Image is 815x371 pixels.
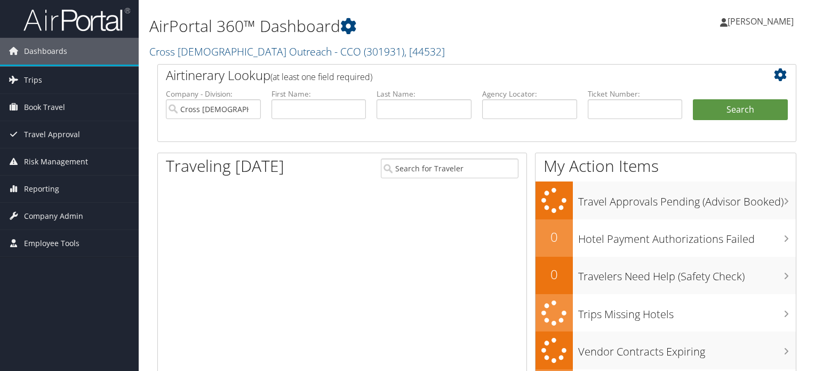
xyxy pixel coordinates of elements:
[24,38,67,65] span: Dashboards
[24,67,42,93] span: Trips
[578,302,796,322] h3: Trips Missing Hotels
[482,89,577,99] label: Agency Locator:
[536,257,796,294] a: 0Travelers Need Help (Safety Check)
[149,15,586,37] h1: AirPortal 360™ Dashboard
[149,44,445,59] a: Cross [DEMOGRAPHIC_DATA] Outreach - CCO
[536,155,796,177] h1: My Action Items
[24,176,59,202] span: Reporting
[720,5,804,37] a: [PERSON_NAME]
[536,294,796,332] a: Trips Missing Hotels
[536,228,573,246] h2: 0
[271,89,366,99] label: First Name:
[381,159,518,178] input: Search for Traveler
[404,44,445,59] span: , [ 44532 ]
[24,121,80,148] span: Travel Approval
[24,148,88,175] span: Risk Management
[166,89,261,99] label: Company - Division:
[270,71,372,83] span: (at least one field required)
[578,264,796,284] h3: Travelers Need Help (Safety Check)
[588,89,683,99] label: Ticket Number:
[536,219,796,257] a: 0Hotel Payment Authorizations Failed
[728,15,794,27] span: [PERSON_NAME]
[578,226,796,247] h3: Hotel Payment Authorizations Failed
[166,155,284,177] h1: Traveling [DATE]
[24,230,79,257] span: Employee Tools
[364,44,404,59] span: ( 301931 )
[693,99,788,121] button: Search
[23,7,130,32] img: airportal-logo.png
[377,89,472,99] label: Last Name:
[24,94,65,121] span: Book Travel
[536,181,796,219] a: Travel Approvals Pending (Advisor Booked)
[536,331,796,369] a: Vendor Contracts Expiring
[578,189,796,209] h3: Travel Approvals Pending (Advisor Booked)
[536,265,573,283] h2: 0
[166,66,734,84] h2: Airtinerary Lookup
[24,203,83,230] span: Company Admin
[578,339,796,359] h3: Vendor Contracts Expiring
